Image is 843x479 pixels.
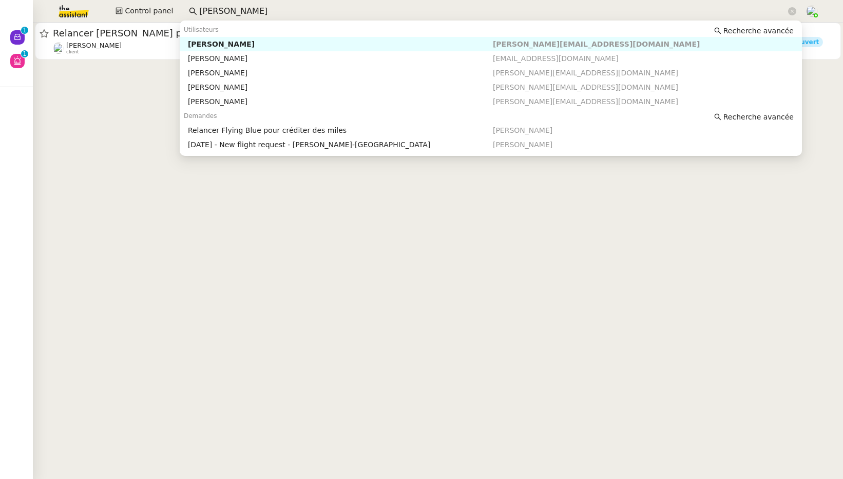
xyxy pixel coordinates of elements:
[125,5,173,17] span: Control panel
[188,97,493,106] div: [PERSON_NAME]
[184,26,219,33] span: Utilisateurs
[21,27,28,34] nz-badge-sup: 1
[493,69,678,77] span: [PERSON_NAME][EMAIL_ADDRESS][DOMAIN_NAME]
[184,112,217,119] span: Demandes
[723,26,794,36] span: Recherche avancée
[53,29,580,38] span: Relancer [PERSON_NAME] pour justificatif Eurostar
[795,39,819,45] div: Ouvert
[188,83,493,92] div: [PERSON_NAME]
[53,43,64,54] img: users%2FxgWPCdJhSBeE5T1N2ZiossozSlm1%2Favatar%2F5b22230b-e380-461f-81e9-808a3aa6de32
[188,140,493,149] div: [DATE] - New flight request - [PERSON_NAME]-[GEOGRAPHIC_DATA]
[53,42,580,55] app-user-detailed-label: client
[66,49,79,55] span: client
[493,40,700,48] span: [PERSON_NAME][EMAIL_ADDRESS][DOMAIN_NAME]
[188,126,493,135] div: Relancer Flying Blue pour créditer des miles
[493,126,552,134] span: [PERSON_NAME]
[23,50,27,59] p: 1
[188,68,493,77] div: [PERSON_NAME]
[493,83,678,91] span: [PERSON_NAME][EMAIL_ADDRESS][DOMAIN_NAME]
[23,27,27,36] p: 1
[21,50,28,57] nz-badge-sup: 1
[493,141,552,149] span: [PERSON_NAME]
[493,54,619,63] span: [EMAIL_ADDRESS][DOMAIN_NAME]
[493,97,678,106] span: [PERSON_NAME][EMAIL_ADDRESS][DOMAIN_NAME]
[109,4,179,18] button: Control panel
[188,39,493,49] div: [PERSON_NAME]
[199,5,786,18] input: Rechercher
[188,54,493,63] div: [PERSON_NAME]
[723,112,794,122] span: Recherche avancée
[66,42,122,49] span: [PERSON_NAME]
[806,6,817,17] img: users%2FNTfmycKsCFdqp6LX6USf2FmuPJo2%2Favatar%2Fprofile-pic%20(1).png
